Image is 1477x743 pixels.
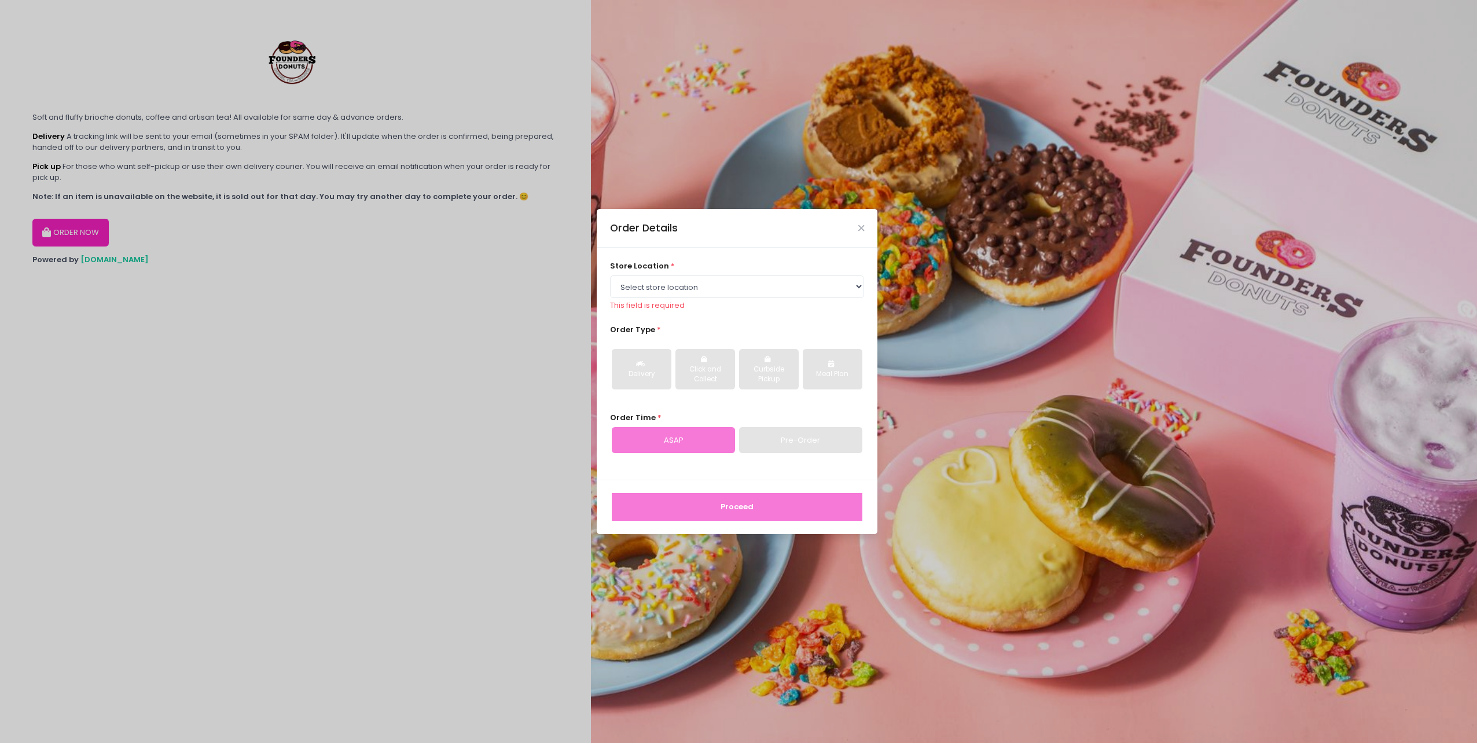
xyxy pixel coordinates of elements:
div: This field is required [610,300,865,311]
span: Order Type [610,324,655,335]
span: Order Time [610,412,656,423]
span: store location [610,260,669,271]
button: Click and Collect [675,349,735,389]
div: Order Details [610,220,678,236]
div: Meal Plan [811,369,854,380]
div: Curbside Pickup [747,365,791,385]
button: Proceed [612,493,862,521]
button: Close [858,225,864,231]
button: Meal Plan [803,349,862,389]
button: Curbside Pickup [739,349,799,389]
div: Click and Collect [684,365,727,385]
div: Delivery [620,369,663,380]
button: Delivery [612,349,671,389]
